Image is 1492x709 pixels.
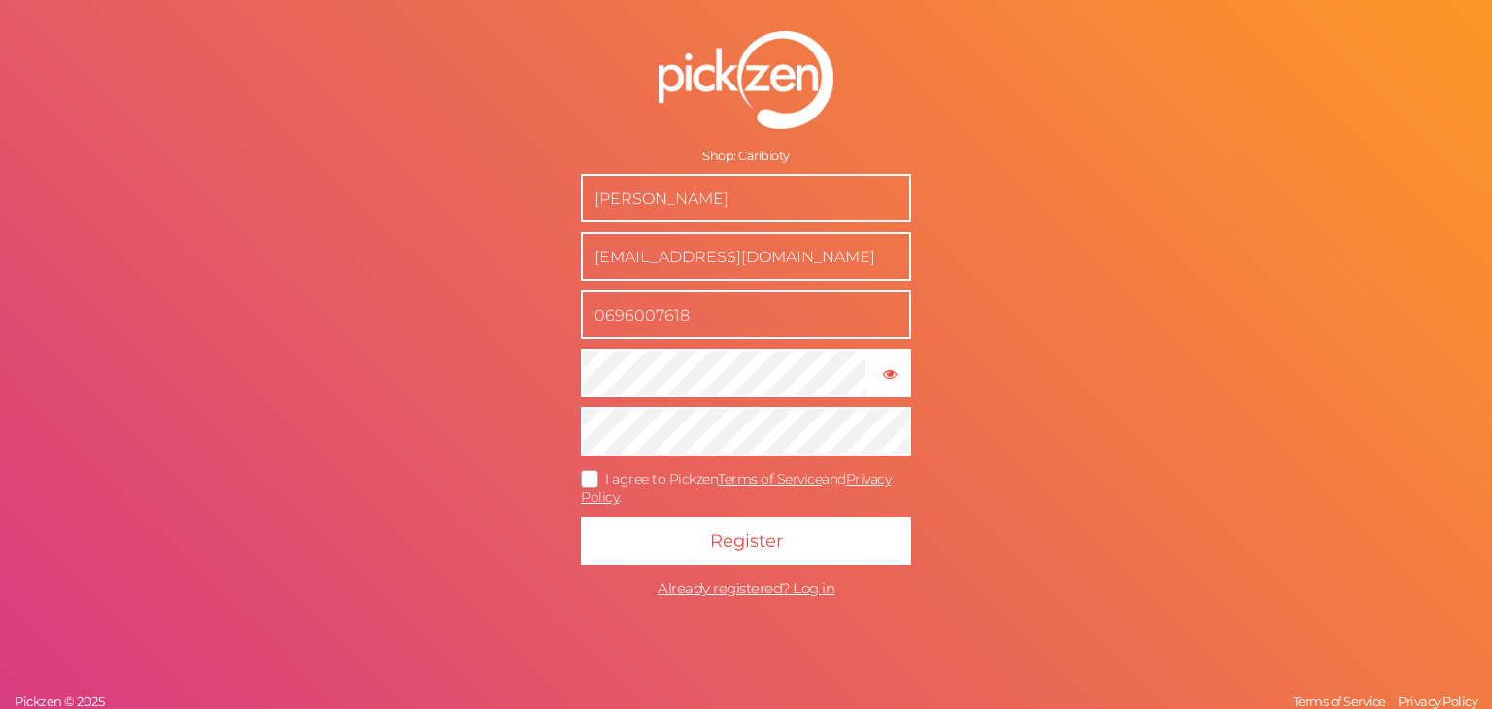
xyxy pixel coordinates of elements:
a: Terms of Service [718,470,822,488]
button: Register [581,517,911,565]
div: Shop: Caribioty [581,149,911,164]
a: Pickzen © 2025 [10,693,109,709]
span: I agree to Pickzen and . [581,470,891,506]
input: Business e-mail [581,232,911,281]
span: Privacy Policy [1398,693,1477,709]
a: Privacy Policy [581,470,891,506]
img: pz-logo-white.png [659,30,833,129]
a: Terms of Service [1288,693,1391,709]
span: Already registered? Log in [658,579,834,597]
span: Terms of Service [1293,693,1386,709]
input: Name [581,174,911,222]
span: Register [710,530,783,552]
input: Phone [581,290,911,339]
a: Privacy Policy [1393,693,1482,709]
